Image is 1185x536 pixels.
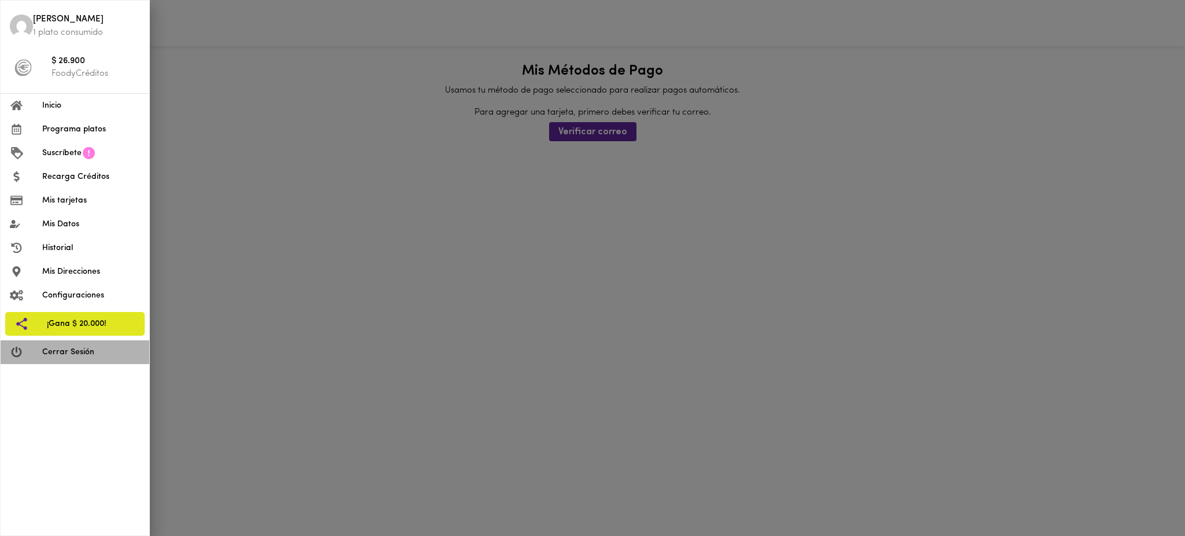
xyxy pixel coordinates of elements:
p: 1 plato consumido [33,27,140,39]
span: [PERSON_NAME] [33,13,140,27]
span: Suscríbete [42,147,82,159]
span: ¡Gana $ 20.000! [47,318,135,330]
span: Mis tarjetas [42,194,140,207]
span: Recarga Créditos [42,171,140,183]
span: Historial [42,242,140,254]
span: Cerrar Sesión [42,346,140,358]
iframe: Messagebird Livechat Widget [1118,469,1173,524]
img: foody-creditos-black.png [14,59,32,76]
span: $ 26.900 [51,55,140,68]
p: FoodyCréditos [51,68,140,80]
span: Mis Direcciones [42,266,140,278]
span: Mis Datos [42,218,140,230]
span: Configuraciones [42,289,140,302]
span: Inicio [42,100,140,112]
span: Programa platos [42,123,140,135]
